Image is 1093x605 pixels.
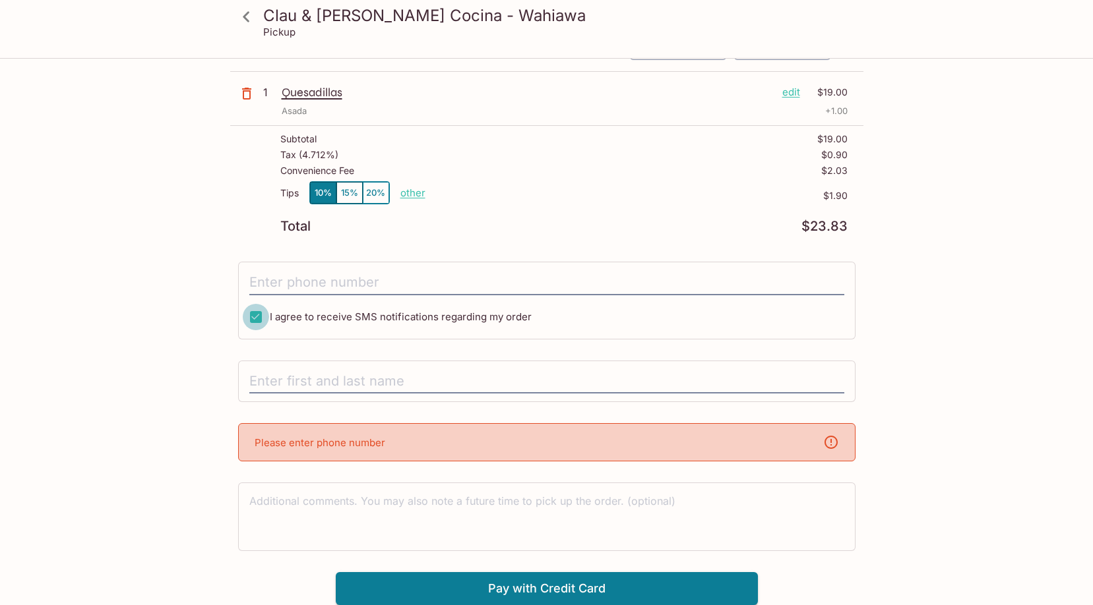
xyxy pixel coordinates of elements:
p: Convenience Fee [280,165,354,176]
p: Tax ( 4.712% ) [280,150,338,160]
p: $19.00 [817,134,848,144]
button: Pay with Credit Card [336,572,758,605]
p: 1 [263,85,276,100]
p: $0.90 [821,150,848,160]
p: Total [280,220,311,233]
input: Enter first and last name [249,369,844,394]
p: edit [782,85,800,100]
h3: Clau & [PERSON_NAME] Cocina - Wahiawa [263,5,853,26]
button: 20% [363,182,389,204]
button: other [400,187,425,199]
input: Enter phone number [249,270,844,295]
span: I agree to receive SMS notifications regarding my order [270,310,532,323]
p: $1.90 [425,190,848,201]
p: Subtotal [280,134,317,144]
p: Please enter phone number [255,436,385,449]
p: Pickup [263,26,296,38]
p: Asada [282,105,307,117]
p: Quesadillas [282,85,772,100]
button: 15% [336,182,363,204]
p: Tips [280,188,299,198]
p: $19.00 [808,85,848,100]
p: $2.03 [821,165,848,176]
button: 10% [310,182,336,204]
p: $23.83 [801,220,848,233]
p: + 1.00 [825,105,848,117]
